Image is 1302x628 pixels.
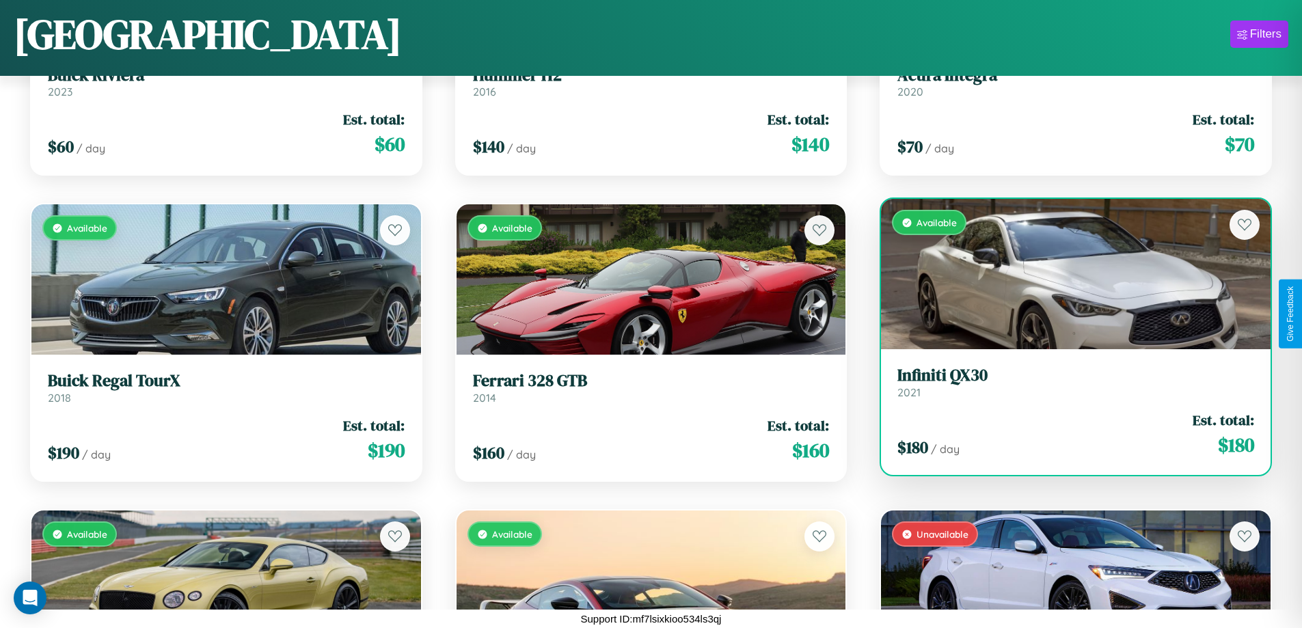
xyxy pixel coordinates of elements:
[925,141,954,155] span: / day
[917,528,968,540] span: Unavailable
[473,135,504,158] span: $ 140
[67,528,107,540] span: Available
[897,385,921,399] span: 2021
[507,448,536,461] span: / day
[768,415,829,435] span: Est. total:
[1230,21,1288,48] button: Filters
[473,66,830,99] a: Hummer H22016
[48,85,72,98] span: 2023
[792,437,829,464] span: $ 160
[507,141,536,155] span: / day
[473,391,496,405] span: 2014
[48,371,405,391] h3: Buick Regal TourX
[1225,131,1254,158] span: $ 70
[473,371,830,405] a: Ferrari 328 GTB2014
[473,441,504,464] span: $ 160
[931,442,960,456] span: / day
[14,6,402,62] h1: [GEOGRAPHIC_DATA]
[343,415,405,435] span: Est. total:
[1193,410,1254,430] span: Est. total:
[82,448,111,461] span: / day
[897,436,928,459] span: $ 180
[48,135,74,158] span: $ 60
[897,135,923,158] span: $ 70
[897,366,1254,385] h3: Infiniti QX30
[48,391,71,405] span: 2018
[77,141,105,155] span: / day
[14,582,46,614] div: Open Intercom Messenger
[48,66,405,99] a: Buick Riviera2023
[897,366,1254,399] a: Infiniti QX302021
[492,222,532,234] span: Available
[48,441,79,464] span: $ 190
[1250,27,1281,41] div: Filters
[917,217,957,228] span: Available
[492,528,532,540] span: Available
[48,371,405,405] a: Buick Regal TourX2018
[791,131,829,158] span: $ 140
[1193,109,1254,129] span: Est. total:
[375,131,405,158] span: $ 60
[897,85,923,98] span: 2020
[768,109,829,129] span: Est. total:
[581,610,722,628] p: Support ID: mf7lsixkioo534ls3qj
[897,66,1254,99] a: Acura Integra2020
[473,371,830,391] h3: Ferrari 328 GTB
[343,109,405,129] span: Est. total:
[368,437,405,464] span: $ 190
[473,85,496,98] span: 2016
[1286,286,1295,342] div: Give Feedback
[1218,431,1254,459] span: $ 180
[67,222,107,234] span: Available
